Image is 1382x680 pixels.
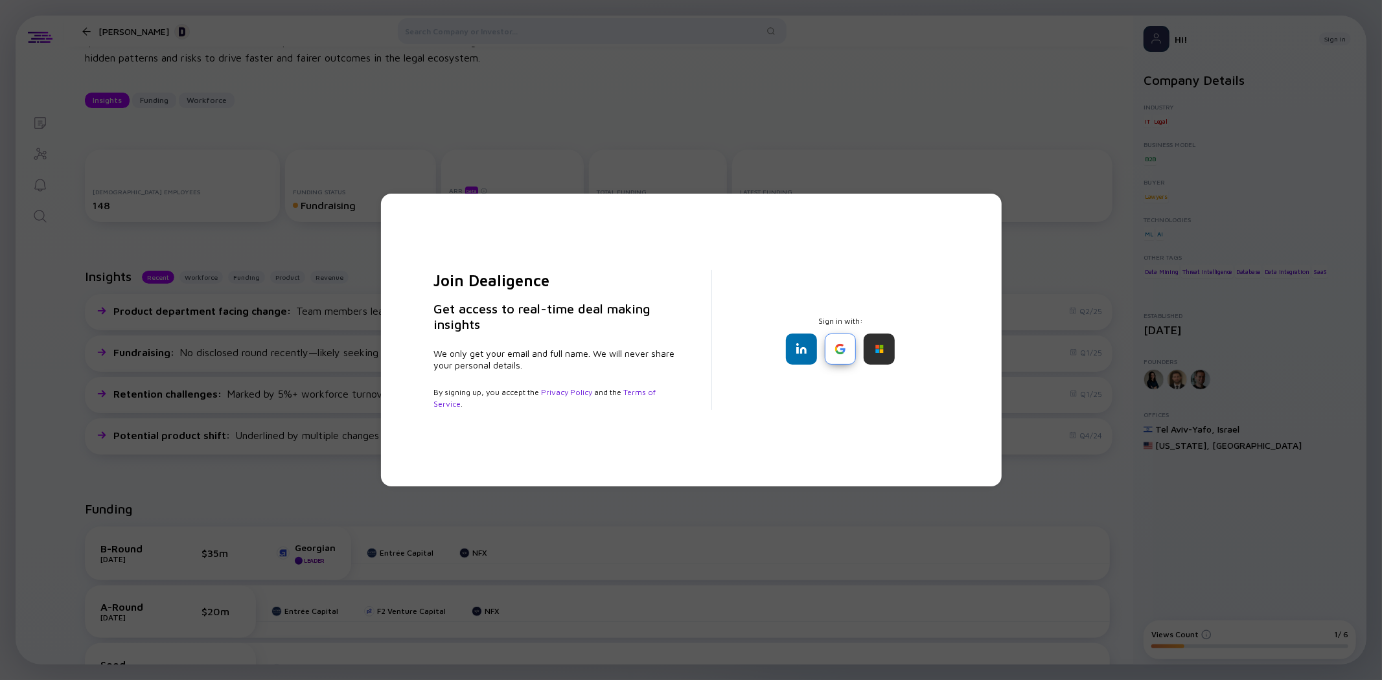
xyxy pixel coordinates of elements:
h2: Join Dealigence [434,270,681,291]
div: We only get your email and full name. We will never share your personal details. [434,348,681,371]
a: Privacy Policy [542,387,593,397]
div: By signing up, you accept the and the . [434,387,681,410]
div: Sign in with: [743,316,938,365]
h3: Get access to real-time deal making insights [434,301,681,332]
